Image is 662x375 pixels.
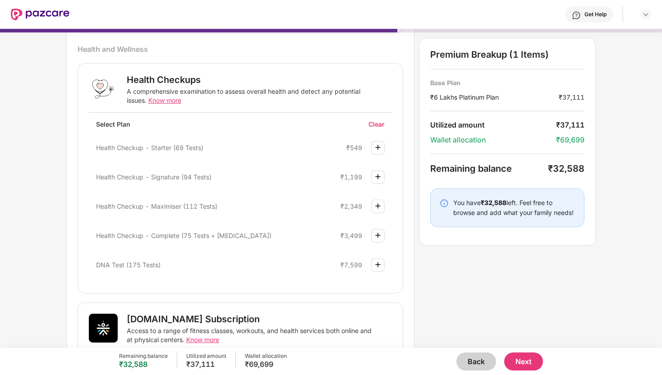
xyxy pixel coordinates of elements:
[119,352,168,360] div: Remaining balance
[559,92,584,102] div: ₹37,111
[340,261,362,269] div: ₹7,599
[119,360,168,369] div: ₹32,588
[127,326,374,344] div: Access to a range of fitness classes, workouts, and health services both online and at physical c...
[372,230,383,241] img: svg+xml;base64,PHN2ZyBpZD0iUGx1cy0zMngzMiIgeG1sbnM9Imh0dHA6Ly93d3cudzMub3JnLzIwMDAvc3ZnIiB3aWR0aD...
[340,173,362,181] div: ₹1,199
[548,163,584,174] div: ₹32,588
[453,198,575,218] div: You have left. Feel free to browse and add what your family needs!
[430,120,556,130] div: Utilized amount
[186,336,219,343] span: Know more
[96,202,217,210] span: Health Checkup - Maximiser (112 Tests)
[430,78,584,87] div: Base Plan
[127,314,392,325] div: [DOMAIN_NAME] Subscription
[127,87,374,105] div: A comprehensive examination to assess overall health and detect any potential issues.
[11,9,69,20] img: New Pazcare Logo
[456,352,496,370] button: Back
[245,352,287,360] div: Wallet allocation
[78,45,403,54] div: Health and Wellness
[372,201,383,211] img: svg+xml;base64,PHN2ZyBpZD0iUGx1cy0zMngzMiIgeG1sbnM9Imh0dHA6Ly93d3cudzMub3JnLzIwMDAvc3ZnIiB3aWR0aD...
[504,352,543,370] button: Next
[340,232,362,239] div: ₹3,499
[346,144,362,151] div: ₹549
[127,74,392,85] div: Health Checkups
[430,163,548,174] div: Remaining balance
[89,120,138,136] div: Select Plan
[96,144,203,151] span: Health Checkup - Starter (69 Tests)
[96,173,211,181] span: Health Checkup - Signature (94 Tests)
[148,96,181,104] span: Know more
[372,259,383,270] img: svg+xml;base64,PHN2ZyBpZD0iUGx1cy0zMngzMiIgeG1sbnM9Imh0dHA6Ly93d3cudzMub3JnLzIwMDAvc3ZnIiB3aWR0aD...
[89,74,118,103] img: Health Checkups
[584,11,607,18] div: Get Help
[372,142,383,153] img: svg+xml;base64,PHN2ZyBpZD0iUGx1cy0zMngzMiIgeG1sbnM9Imh0dHA6Ly93d3cudzMub3JnLzIwMDAvc3ZnIiB3aWR0aD...
[245,360,287,369] div: ₹69,699
[186,360,226,369] div: ₹37,111
[556,120,584,130] div: ₹37,111
[481,199,506,206] b: ₹32,588
[368,120,392,128] div: Clear
[572,11,581,20] img: svg+xml;base64,PHN2ZyBpZD0iSGVscC0zMngzMiIgeG1sbnM9Imh0dHA6Ly93d3cudzMub3JnLzIwMDAvc3ZnIiB3aWR0aD...
[556,135,584,145] div: ₹69,699
[642,11,649,18] img: svg+xml;base64,PHN2ZyBpZD0iRHJvcGRvd24tMzJ4MzIiIHhtbG5zPSJodHRwOi8vd3d3LnczLm9yZy8yMDAwL3N2ZyIgd2...
[430,49,584,60] div: Premium Breakup (1 Items)
[430,92,559,102] div: ₹6 Lakhs Platinum Plan
[440,199,449,208] img: svg+xml;base64,PHN2ZyBpZD0iSW5mby0yMHgyMCIgeG1sbnM9Imh0dHA6Ly93d3cudzMub3JnLzIwMDAvc3ZnIiB3aWR0aD...
[430,135,556,145] div: Wallet allocation
[340,202,362,210] div: ₹2,349
[89,314,118,343] img: Cult.Fit Subscription
[186,352,226,360] div: Utilized amount
[372,171,383,182] img: svg+xml;base64,PHN2ZyBpZD0iUGx1cy0zMngzMiIgeG1sbnM9Imh0dHA6Ly93d3cudzMub3JnLzIwMDAvc3ZnIiB3aWR0aD...
[96,232,271,239] span: Health Checkup - Complete (75 Tests + [MEDICAL_DATA])
[96,261,161,269] span: DNA Test (175 Tests)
